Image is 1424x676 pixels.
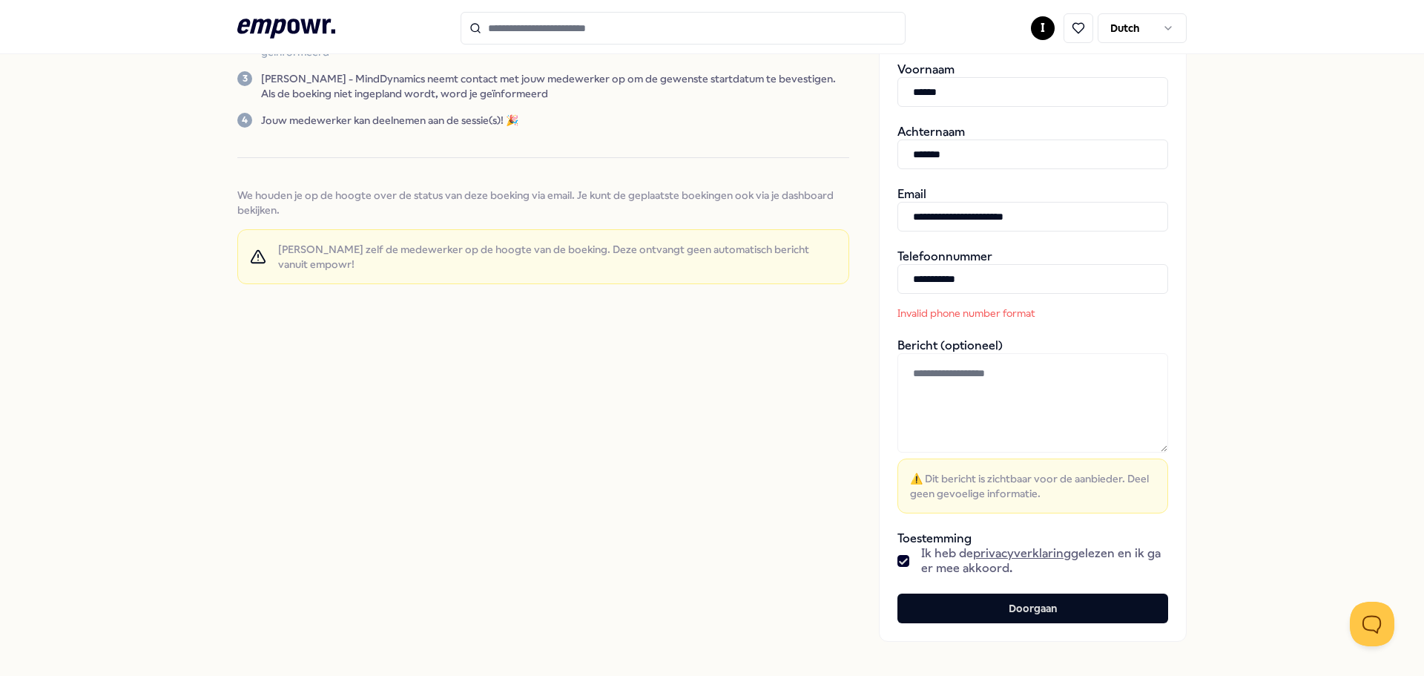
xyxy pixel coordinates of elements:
button: Doorgaan [897,594,1168,623]
input: Search for products, categories or subcategories [461,12,906,45]
p: Invalid phone number format [897,306,1098,321]
p: [PERSON_NAME] - MindDynamics neemt contact met jouw medewerker op om de gewenste startdatum te be... [261,71,849,101]
div: Toestemming [897,531,1168,576]
p: Jouw medewerker kan deelnemen aan de sessie(s)! 🎉 [261,113,518,128]
span: ⚠️ Dit bericht is zichtbaar voor de aanbieder. Deel geen gevoelige informatie. [910,471,1156,501]
span: We houden je op de hoogte over de status van deze boeking via email. Je kunt de geplaatste boekin... [237,188,849,217]
iframe: Help Scout Beacon - Open [1350,602,1394,646]
div: Email [897,187,1168,232]
div: 3 [237,71,252,86]
a: privacyverklaring [973,546,1071,560]
div: Bericht (optioneel) [897,338,1168,513]
div: Achternaam [897,125,1168,169]
button: I [1031,16,1055,40]
span: [PERSON_NAME] zelf de medewerker op de hoogte van de boeking. Deze ontvangt geen automatisch beri... [278,242,837,272]
div: 4 [237,113,252,128]
div: Telefoonnummer [897,249,1168,321]
span: Ik heb de gelezen en ik ga er mee akkoord. [921,546,1168,576]
div: Voornaam [897,62,1168,107]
